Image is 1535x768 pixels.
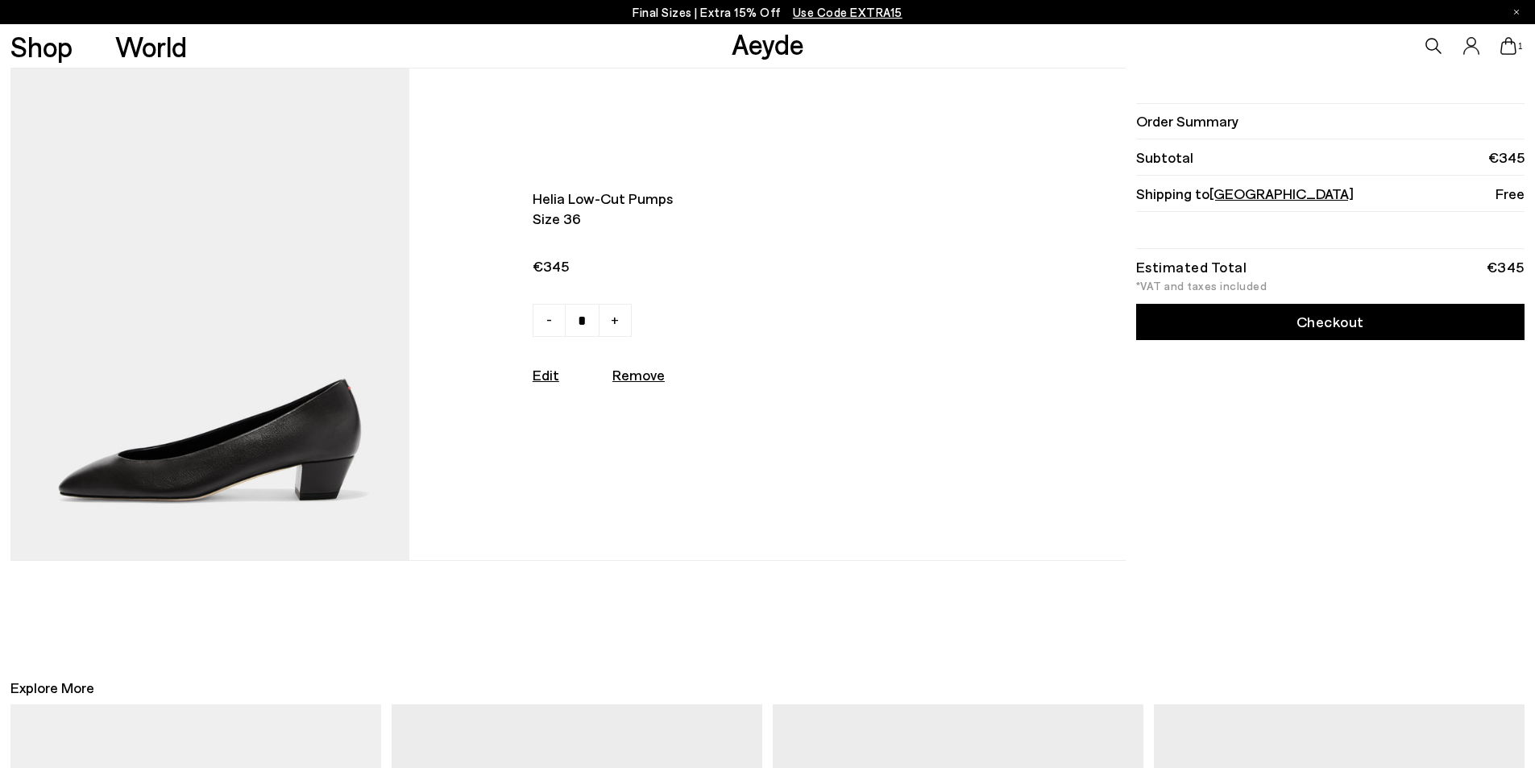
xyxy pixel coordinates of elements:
span: €345 [533,256,967,276]
span: - [546,309,552,329]
span: Size 36 [533,209,967,229]
span: Shipping to [1136,184,1354,204]
div: *VAT and taxes included [1136,280,1525,292]
a: Shop [10,32,73,60]
img: AEYDE_HELIANAPPALEATHERBLACK_1_580x.jpg [10,68,409,560]
div: €345 [1487,261,1525,272]
a: + [599,304,632,337]
span: Helia low-cut pumps [533,189,967,209]
span: €345 [1488,147,1525,168]
li: Subtotal [1136,139,1525,176]
a: Checkout [1136,304,1525,340]
p: Final Sizes | Extra 15% Off [633,2,902,23]
u: Remove [612,366,665,384]
div: Estimated Total [1136,261,1247,272]
a: World [115,32,187,60]
span: Navigate to /collections/ss25-final-sizes [793,5,902,19]
a: Edit [533,366,559,384]
span: 1 [1516,42,1525,51]
a: Aeyde [732,27,804,60]
span: + [611,309,619,329]
span: [GEOGRAPHIC_DATA] [1209,185,1354,202]
a: 1 [1500,37,1516,55]
span: Free [1496,184,1525,204]
a: - [533,304,566,337]
li: Order Summary [1136,103,1525,139]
